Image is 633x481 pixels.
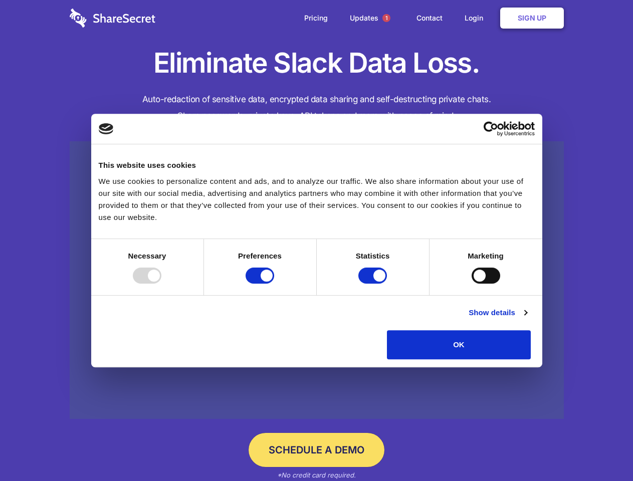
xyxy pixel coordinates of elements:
a: Usercentrics Cookiebot - opens in a new window [447,121,535,136]
div: We use cookies to personalize content and ads, and to analyze our traffic. We also share informat... [99,175,535,223]
img: logo-wordmark-white-trans-d4663122ce5f474addd5e946df7df03e33cb6a1c49d2221995e7729f52c070b2.svg [70,9,155,28]
strong: Statistics [356,252,390,260]
strong: Marketing [468,252,504,260]
em: *No credit card required. [277,471,356,479]
span: 1 [382,14,390,22]
a: Sign Up [500,8,564,29]
a: Login [455,3,498,34]
img: logo [99,123,114,134]
a: Wistia video thumbnail [70,141,564,419]
button: OK [387,330,531,359]
strong: Preferences [238,252,282,260]
h4: Auto-redaction of sensitive data, encrypted data sharing and self-destructing private chats. Shar... [70,91,564,124]
div: This website uses cookies [99,159,535,171]
h1: Eliminate Slack Data Loss. [70,45,564,81]
a: Contact [406,3,453,34]
a: Schedule a Demo [249,433,384,467]
a: Pricing [294,3,338,34]
strong: Necessary [128,252,166,260]
a: Show details [469,307,527,319]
